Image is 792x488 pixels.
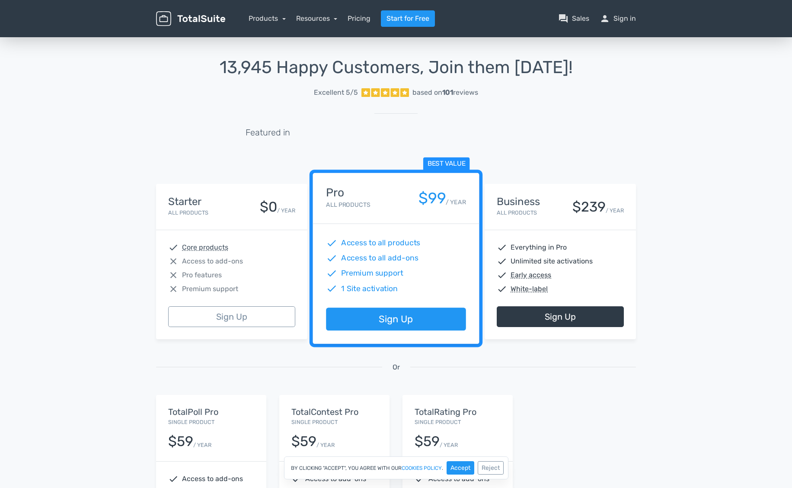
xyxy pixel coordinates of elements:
[168,306,295,327] a: Sign Up
[558,13,568,24] span: question_answer
[316,441,335,449] small: / YEAR
[326,308,466,331] a: Sign Up
[393,362,400,372] span: Or
[168,434,193,449] div: $59
[156,11,225,26] img: TotalSuite for WordPress
[497,242,507,253] span: check
[182,270,222,280] span: Pro features
[326,283,337,294] span: check
[511,256,593,266] span: Unlimited site activations
[342,283,398,294] span: 1 Site activation
[260,199,277,215] div: $0
[606,206,624,215] small: / YEAR
[326,186,370,199] h4: Pro
[168,284,179,294] span: close
[511,270,551,280] abbr: Early access
[342,238,421,249] span: Access to all products
[415,407,501,417] h5: TotalRating Pro
[168,270,179,280] span: close
[497,196,540,207] h4: Business
[168,196,208,207] h4: Starter
[326,201,370,209] small: All Products
[423,157,470,171] span: Best value
[342,268,403,279] span: Premium support
[478,461,504,475] button: Reject
[418,190,446,207] div: $99
[415,434,440,449] div: $59
[326,238,337,249] span: check
[446,198,466,207] small: / YEAR
[412,87,478,98] div: based on reviews
[168,242,179,253] span: check
[284,456,508,479] div: By clicking "Accept", you agree with our .
[511,242,567,253] span: Everything in Pro
[314,87,358,98] span: Excellent 5/5
[182,256,243,266] span: Access to add-ons
[497,256,507,266] span: check
[497,284,507,294] span: check
[558,13,589,24] a: question_answerSales
[193,441,211,449] small: / YEAR
[168,209,208,216] small: All Products
[168,256,179,266] span: close
[156,58,636,77] h1: 13,945 Happy Customers, Join them [DATE]!
[572,199,606,215] div: $239
[600,13,610,24] span: person
[291,419,338,425] small: Single Product
[447,461,474,475] button: Accept
[291,434,316,449] div: $59
[182,242,228,253] abbr: Core products
[511,284,548,294] abbr: White-label
[296,14,338,22] a: Resources
[168,419,214,425] small: Single Product
[168,407,254,417] h5: TotalPoll Pro
[348,13,370,24] a: Pricing
[326,268,337,279] span: check
[402,466,442,471] a: cookies policy
[342,253,418,264] span: Access to all add-ons
[249,14,286,22] a: Products
[291,407,377,417] h5: TotalContest Pro
[182,284,238,294] span: Premium support
[277,206,295,215] small: / YEAR
[440,441,458,449] small: / YEAR
[497,306,624,327] a: Sign Up
[600,13,636,24] a: personSign in
[497,270,507,280] span: check
[497,209,537,216] small: All Products
[246,128,290,137] h5: Featured in
[415,419,461,425] small: Single Product
[381,10,435,27] a: Start for Free
[326,253,337,264] span: check
[442,88,453,96] strong: 101
[156,84,636,101] a: Excellent 5/5 based on101reviews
